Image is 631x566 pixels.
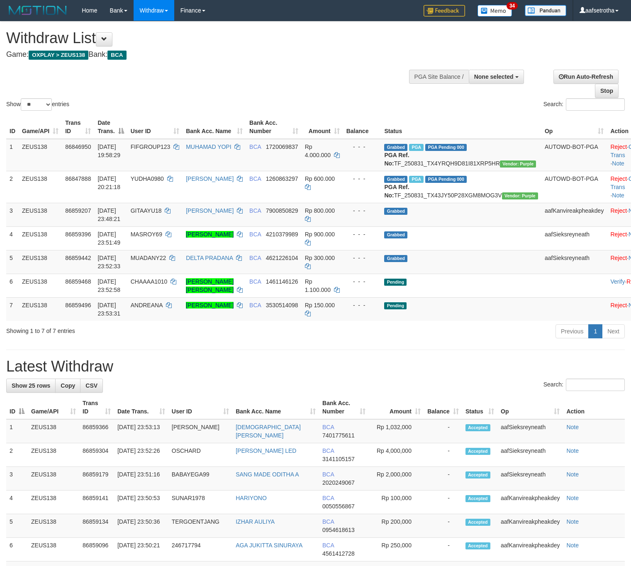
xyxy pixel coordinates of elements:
[249,231,261,238] span: BCA
[236,542,302,549] a: AGA JUKITTA SINURAYA
[168,467,232,491] td: BABAYEGA99
[566,495,579,501] a: Note
[610,278,625,285] a: Verify
[6,491,28,514] td: 4
[131,255,166,261] span: MUADANY22
[424,491,462,514] td: -
[266,207,298,214] span: Copy 7900850829 to clipboard
[409,176,424,183] span: Marked by aafnoeunsreypich
[497,514,563,538] td: aafKanvireakpheakdey
[249,255,261,261] span: BCA
[346,301,378,309] div: - - -
[186,207,234,214] a: [PERSON_NAME]
[6,323,257,335] div: Showing 1 to 7 of 7 entries
[541,250,607,274] td: aafSieksreyneath
[369,396,424,419] th: Amount: activate to sort column ascending
[6,171,19,203] td: 2
[114,467,168,491] td: [DATE] 23:51:16
[131,231,162,238] span: MASROY69
[114,514,168,538] td: [DATE] 23:50:36
[474,73,514,80] span: None selected
[541,139,607,171] td: AUTOWD-BOT-PGA
[266,143,298,150] span: Copy 1720069837 to clipboard
[305,175,335,182] span: Rp 600.000
[94,115,127,139] th: Date Trans.: activate to sort column descending
[6,297,19,321] td: 7
[249,143,261,150] span: BCA
[168,538,232,561] td: 246717794
[497,467,563,491] td: aafSieksreyneath
[249,278,261,285] span: BCA
[80,379,103,393] a: CSV
[424,514,462,538] td: -
[62,115,94,139] th: Trans ID: activate to sort column ascending
[424,419,462,443] td: -
[425,176,467,183] span: PGA Pending
[553,70,619,84] a: Run Auto-Refresh
[566,379,625,391] input: Search:
[541,171,607,203] td: AUTOWD-BOT-PGA
[186,175,234,182] a: [PERSON_NAME]
[502,192,538,199] span: Vendor URL: https://trx4.1velocity.biz
[6,419,28,443] td: 1
[28,538,79,561] td: ZEUS138
[28,491,79,514] td: ZEUS138
[19,297,62,321] td: ZEUS138
[236,424,301,439] a: [DEMOGRAPHIC_DATA][PERSON_NAME]
[65,302,91,309] span: 86859496
[507,2,518,10] span: 34
[369,514,424,538] td: Rp 200,000
[465,542,490,549] span: Accepted
[322,503,355,510] span: Copy 0050556867 to clipboard
[79,538,114,561] td: 86859096
[168,396,232,419] th: User ID: activate to sort column ascending
[6,139,19,171] td: 1
[346,143,378,151] div: - - -
[424,467,462,491] td: -
[384,176,407,183] span: Grabbed
[319,396,369,419] th: Bank Acc. Number: activate to sort column ascending
[6,396,28,419] th: ID: activate to sort column descending
[186,143,231,150] a: MUHAMAD YOPI
[246,115,302,139] th: Bank Acc. Number: activate to sort column ascending
[65,255,91,261] span: 86859442
[322,447,334,454] span: BCA
[369,467,424,491] td: Rp 2,000,000
[369,491,424,514] td: Rp 100,000
[97,175,120,190] span: [DATE] 20:21:18
[346,206,378,215] div: - - -
[595,84,619,98] a: Stop
[28,419,79,443] td: ZEUS138
[6,98,69,111] label: Show entries
[97,255,120,270] span: [DATE] 23:52:33
[543,98,625,111] label: Search:
[168,443,232,467] td: OSCHARD
[61,382,75,389] span: Copy
[497,396,563,419] th: Op: activate to sort column ascending
[409,144,424,151] span: Marked by aafnoeunsreypich
[19,226,62,250] td: ZEUS138
[305,207,335,214] span: Rp 800.000
[28,443,79,467] td: ZEUS138
[19,250,62,274] td: ZEUS138
[465,424,490,431] span: Accepted
[610,175,627,182] a: Reject
[322,527,355,533] span: Copy 0954618613 to clipboard
[107,51,126,60] span: BCA
[610,231,627,238] a: Reject
[322,479,355,486] span: Copy 2020249067 to clipboard
[369,419,424,443] td: Rp 1,032,000
[65,207,91,214] span: 86859207
[462,396,497,419] th: Status: activate to sort column ascending
[322,471,334,478] span: BCA
[19,139,62,171] td: ZEUS138
[322,550,355,557] span: Copy 4561412728 to clipboard
[131,207,162,214] span: GITAAYU18
[384,184,409,199] b: PGA Ref. No:
[612,192,624,199] a: Note
[381,171,541,203] td: TF_250831_TX43JY50P28XGM8MOG3V
[6,443,28,467] td: 2
[384,208,407,215] span: Grabbed
[97,231,120,246] span: [DATE] 23:51:49
[131,175,164,182] span: YUDHA0980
